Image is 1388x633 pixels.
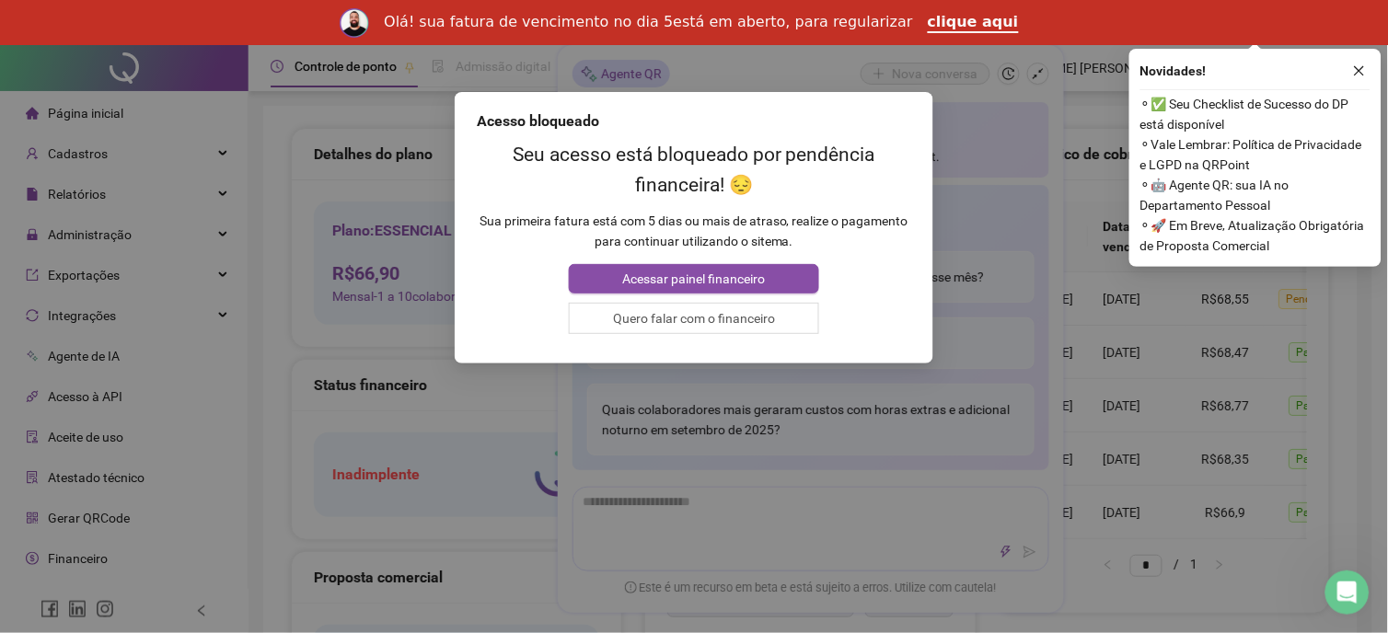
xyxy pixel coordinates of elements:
img: Profile image for Rodolfo [340,8,369,38]
iframe: Intercom live chat [1325,570,1370,615]
span: ⚬ 🤖 Agente QR: sua IA no Departamento Pessoal [1140,175,1371,215]
a: clique aqui [928,13,1019,33]
button: Acessar painel financeiro [569,264,818,293]
span: Novidades ! [1140,61,1207,81]
button: Quero falar com o financeiro [569,303,818,334]
span: ⚬ ✅ Seu Checklist de Sucesso do DP está disponível [1140,94,1371,134]
span: ⚬ 🚀 Em Breve, Atualização Obrigatória de Proposta Comercial [1140,215,1371,256]
span: close [1353,64,1366,77]
span: Acessar painel financeiro [623,269,766,289]
div: Acesso bloqueado [477,110,911,132]
p: Sua primeira fatura está com 5 dias ou mais de atraso, realize o pagamento para continuar utiliza... [477,211,911,251]
div: Olá! sua fatura de vencimento no dia 5está em aberto, para regularizar [384,13,913,31]
h2: Seu acesso está bloqueado por pendência financeira! 😔 [477,140,911,201]
span: ⚬ Vale Lembrar: Política de Privacidade e LGPD na QRPoint [1140,134,1371,175]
